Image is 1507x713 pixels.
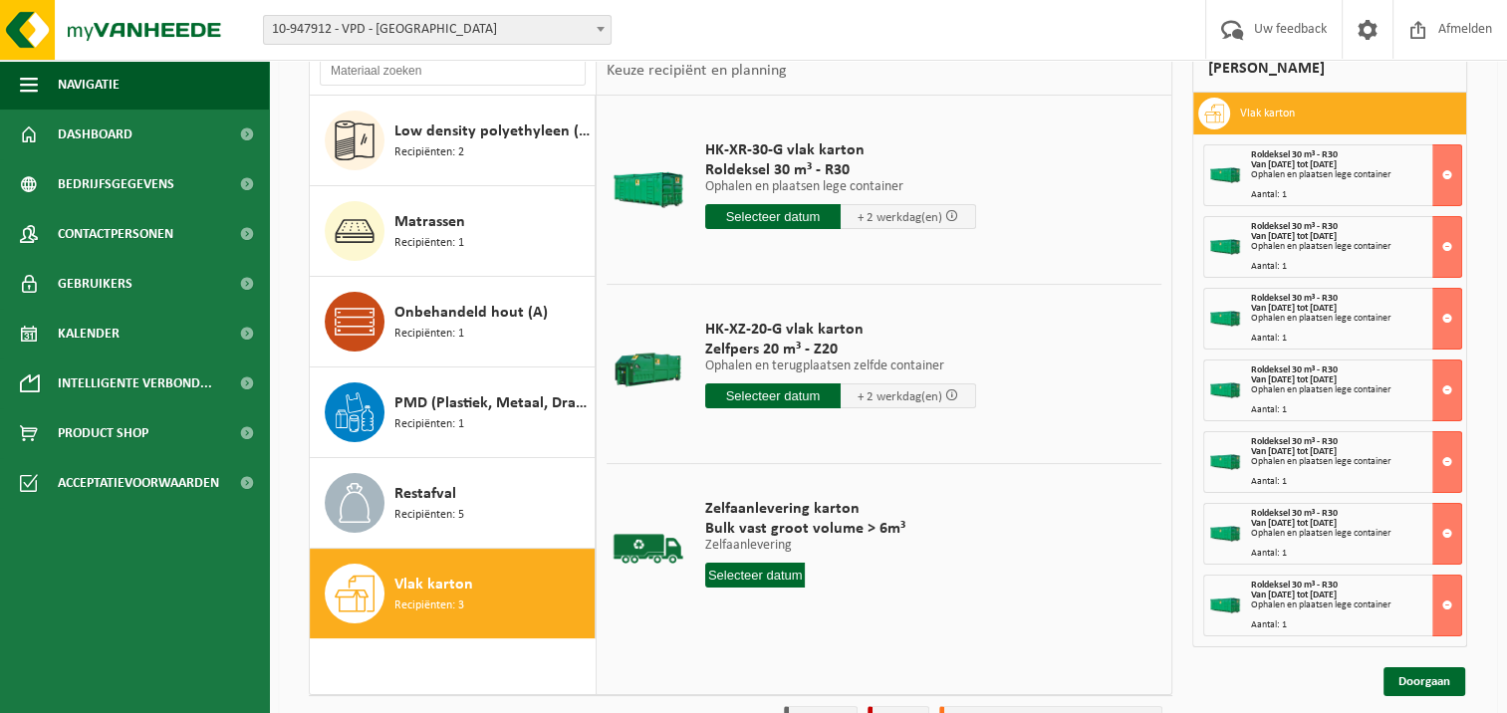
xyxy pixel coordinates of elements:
span: Kalender [58,309,120,358]
div: Aantal: 1 [1251,334,1461,344]
span: HK-XZ-20-G vlak karton [705,320,976,340]
div: Ophalen en plaatsen lege container [1251,529,1461,539]
button: Restafval Recipiënten: 5 [310,458,596,549]
span: Recipiënten: 1 [394,325,464,344]
span: Roldeksel 30 m³ - R30 [705,160,976,180]
span: Zelfpers 20 m³ - Z20 [705,340,976,359]
div: Aantal: 1 [1251,620,1461,630]
strong: Van [DATE] tot [DATE] [1251,231,1337,242]
span: Roldeksel 30 m³ - R30 [1251,508,1338,519]
button: Onbehandeld hout (A) Recipiënten: 1 [310,277,596,367]
span: Recipiënten: 3 [394,596,464,615]
span: Roldeksel 30 m³ - R30 [1251,293,1338,304]
span: Recipiënten: 5 [394,506,464,525]
span: 10-947912 - VPD - ASSE [263,15,612,45]
div: Keuze recipiënt en planning [597,46,796,96]
span: Low density polyethyleen (LDPE) folie, los, naturel [394,119,590,143]
span: Roldeksel 30 m³ - R30 [1251,580,1338,591]
h3: Vlak karton [1240,98,1295,129]
input: Materiaal zoeken [320,56,586,86]
span: Bulk vast groot volume > 6m³ [705,519,905,539]
input: Selecteer datum [705,563,806,588]
p: Zelfaanlevering [705,539,905,553]
div: Aantal: 1 [1251,477,1461,487]
input: Selecteer datum [705,204,841,229]
span: Roldeksel 30 m³ - R30 [1251,364,1338,375]
span: 10-947912 - VPD - ASSE [264,16,611,44]
span: Matrassen [394,210,465,234]
span: Vlak karton [394,573,473,596]
span: + 2 werkdag(en) [858,390,942,403]
span: + 2 werkdag(en) [858,211,942,224]
div: Aantal: 1 [1251,190,1461,200]
span: Onbehandeld hout (A) [394,301,548,325]
span: Roldeksel 30 m³ - R30 [1251,436,1338,447]
strong: Van [DATE] tot [DATE] [1251,590,1337,600]
p: Ophalen en terugplaatsen zelfde container [705,359,976,373]
span: Contactpersonen [58,209,173,259]
div: Aantal: 1 [1251,405,1461,415]
div: Ophalen en plaatsen lege container [1251,385,1461,395]
div: Ophalen en plaatsen lege container [1251,242,1461,252]
p: Ophalen en plaatsen lege container [705,180,976,194]
button: Matrassen Recipiënten: 1 [310,186,596,277]
span: Recipiënten: 1 [394,234,464,253]
span: Restafval [394,482,456,506]
span: PMD (Plastiek, Metaal, Drankkartons) (bedrijven) [394,391,590,415]
span: Dashboard [58,110,132,159]
div: Ophalen en plaatsen lege container [1251,457,1461,467]
div: [PERSON_NAME] [1192,45,1467,93]
strong: Van [DATE] tot [DATE] [1251,374,1337,385]
span: Recipiënten: 2 [394,143,464,162]
span: Navigatie [58,60,120,110]
strong: Van [DATE] tot [DATE] [1251,303,1337,314]
a: Doorgaan [1383,667,1465,696]
strong: Van [DATE] tot [DATE] [1251,518,1337,529]
strong: Van [DATE] tot [DATE] [1251,446,1337,457]
span: Recipiënten: 1 [394,415,464,434]
input: Selecteer datum [705,383,841,408]
strong: Van [DATE] tot [DATE] [1251,159,1337,170]
div: Ophalen en plaatsen lege container [1251,314,1461,324]
span: Roldeksel 30 m³ - R30 [1251,221,1338,232]
span: HK-XR-30-G vlak karton [705,140,976,160]
span: Roldeksel 30 m³ - R30 [1251,149,1338,160]
span: Intelligente verbond... [58,358,212,408]
span: Acceptatievoorwaarden [58,458,219,508]
span: Zelfaanlevering karton [705,499,905,519]
button: PMD (Plastiek, Metaal, Drankkartons) (bedrijven) Recipiënten: 1 [310,367,596,458]
div: Ophalen en plaatsen lege container [1251,600,1461,610]
div: Aantal: 1 [1251,549,1461,559]
span: Gebruikers [58,259,132,309]
span: Product Shop [58,408,148,458]
span: Bedrijfsgegevens [58,159,174,209]
button: Vlak karton Recipiënten: 3 [310,549,596,638]
div: Ophalen en plaatsen lege container [1251,170,1461,180]
div: Aantal: 1 [1251,262,1461,272]
button: Low density polyethyleen (LDPE) folie, los, naturel Recipiënten: 2 [310,96,596,186]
